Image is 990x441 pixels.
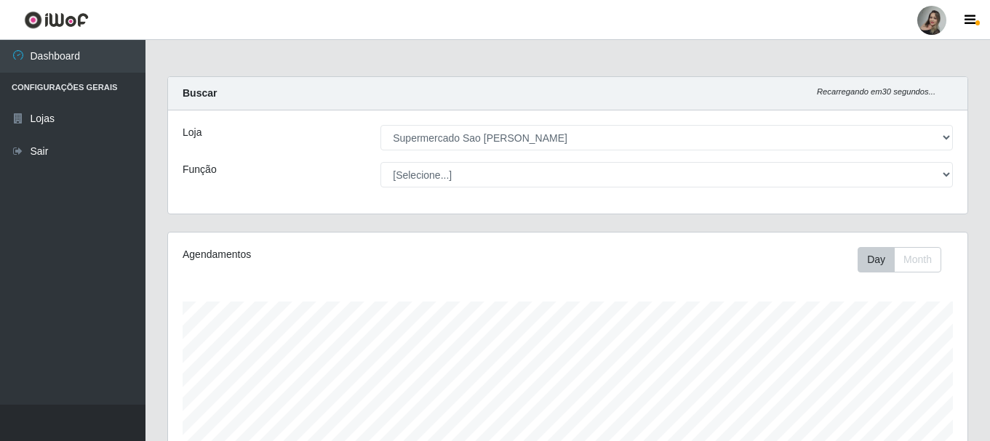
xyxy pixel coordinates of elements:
button: Day [858,247,895,272]
i: Recarregando em 30 segundos... [817,87,935,96]
button: Month [894,247,941,272]
label: Loja [183,125,201,140]
div: Agendamentos [183,247,491,262]
div: Toolbar with button groups [858,247,953,272]
div: First group [858,247,941,272]
label: Função [183,162,217,177]
img: CoreUI Logo [24,11,89,29]
strong: Buscar [183,87,217,99]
